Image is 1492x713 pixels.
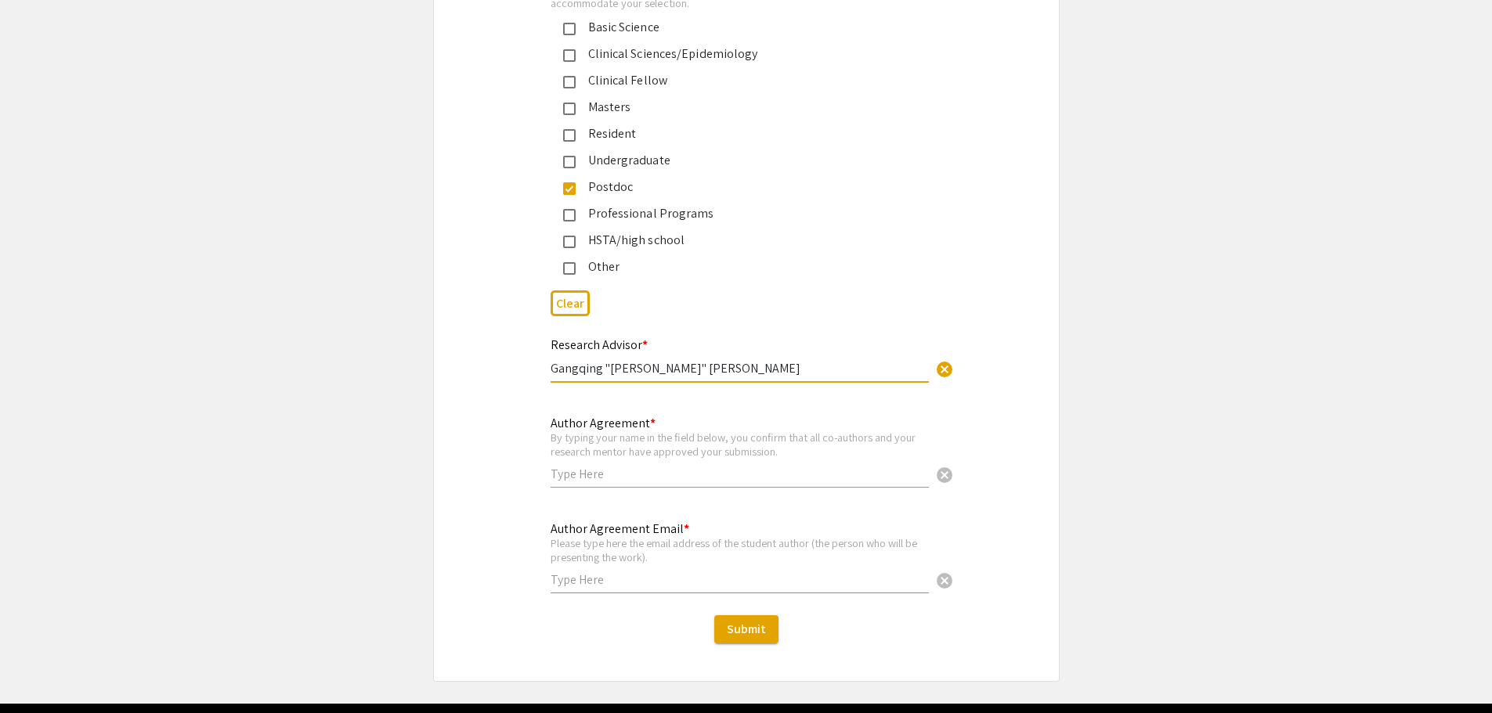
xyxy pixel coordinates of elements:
[727,621,766,637] span: Submit
[576,18,905,37] div: Basic Science
[551,337,648,353] mat-label: Research Advisor
[935,360,954,379] span: cancel
[576,98,905,117] div: Masters
[576,71,905,90] div: Clinical Fellow
[551,360,929,376] input: Type Here
[929,459,960,490] button: Clear
[551,430,929,458] div: By typing your name in the field below, you confirm that all co-authors and your research mentor ...
[929,353,960,384] button: Clear
[576,204,905,223] div: Professional Programs
[576,151,905,170] div: Undergraduate
[576,257,905,276] div: Other
[551,571,929,588] input: Type Here
[551,536,929,564] div: Please type here the email address of the student author (the person who will be presenting the w...
[551,415,656,431] mat-label: Author Agreement
[929,564,960,596] button: Clear
[935,466,954,484] span: cancel
[551,520,689,537] mat-label: Author Agreement Email
[551,290,590,316] button: Clear
[576,124,905,143] div: Resident
[935,571,954,590] span: cancel
[576,45,905,63] div: Clinical Sciences/Epidemiology
[12,643,67,701] iframe: Chat
[551,466,929,482] input: Type Here
[576,178,905,196] div: Postdoc
[714,615,779,643] button: Submit
[576,231,905,250] div: HSTA/high school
